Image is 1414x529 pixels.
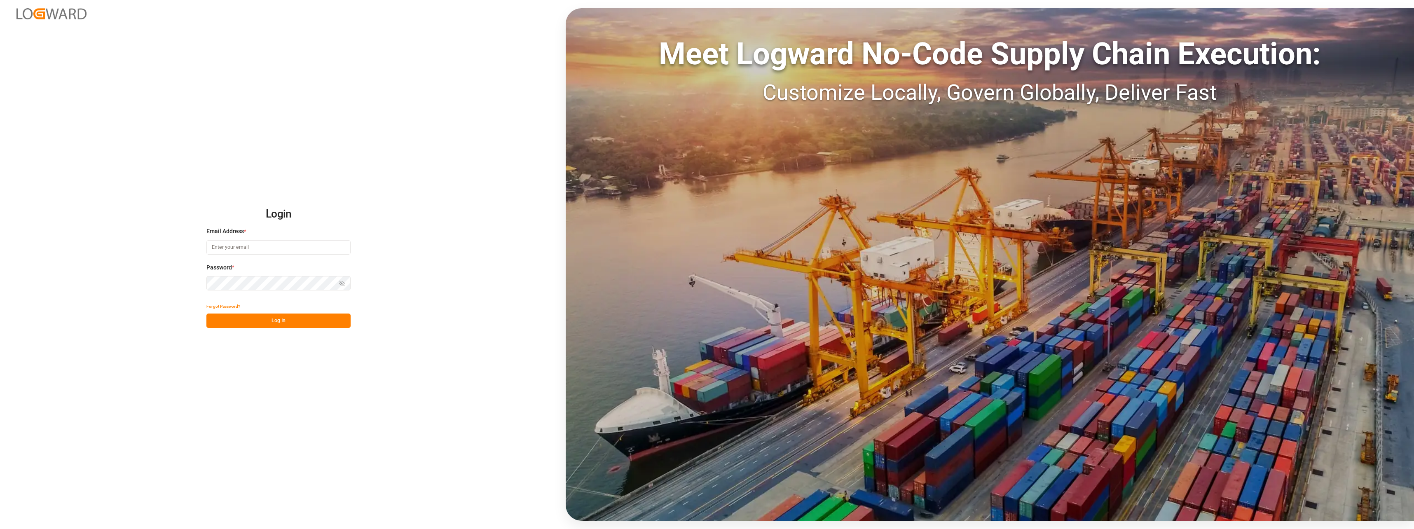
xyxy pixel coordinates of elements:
[16,8,87,19] img: Logward_new_orange.png
[206,201,351,227] h2: Login
[206,263,232,272] span: Password
[206,314,351,328] button: Log In
[206,240,351,255] input: Enter your email
[566,77,1414,109] div: Customize Locally, Govern Globally, Deliver Fast
[206,299,240,314] button: Forgot Password?
[206,227,244,236] span: Email Address
[566,31,1414,77] div: Meet Logward No-Code Supply Chain Execution:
